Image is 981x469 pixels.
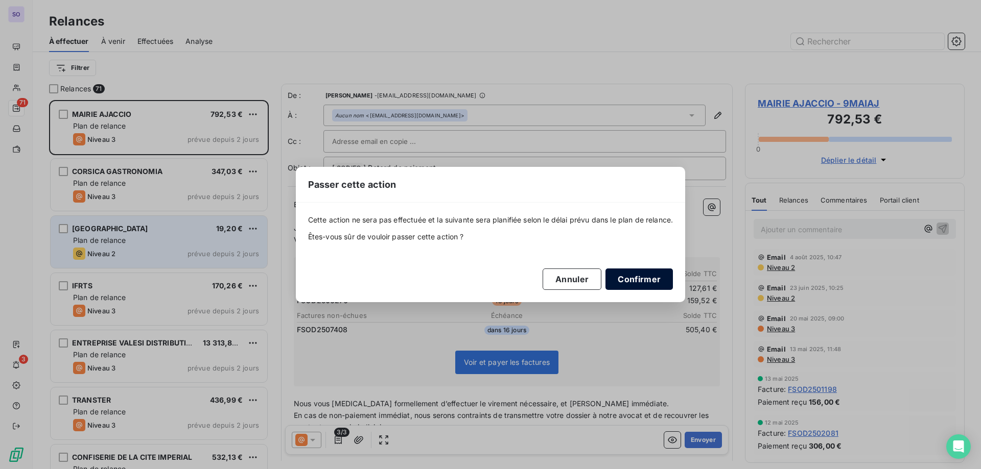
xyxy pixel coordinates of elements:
span: Êtes-vous sûr de vouloir passer cette action ? [308,232,673,242]
button: Confirmer [605,268,673,290]
span: Cette action ne sera pas effectuée et la suivante sera planifiée selon le délai prévu dans le pla... [308,215,673,225]
span: Passer cette action [308,178,396,191]
div: Open Intercom Messenger [946,434,971,459]
button: Annuler [543,268,601,290]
